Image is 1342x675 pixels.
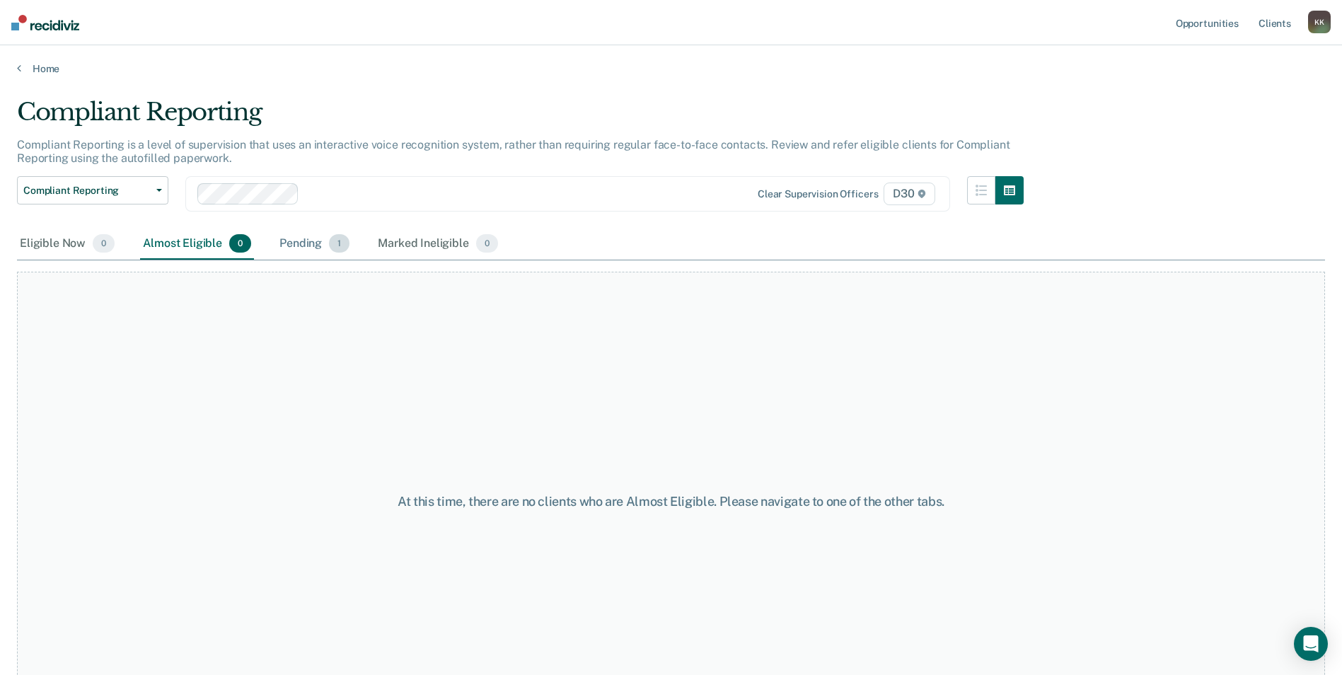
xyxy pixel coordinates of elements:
[1308,11,1331,33] button: KK
[17,98,1024,138] div: Compliant Reporting
[17,62,1325,75] a: Home
[229,234,251,253] span: 0
[758,188,878,200] div: Clear supervision officers
[17,176,168,204] button: Compliant Reporting
[345,494,998,509] div: At this time, there are no clients who are Almost Eligible. Please navigate to one of the other t...
[476,234,498,253] span: 0
[329,234,349,253] span: 1
[17,138,1010,165] p: Compliant Reporting is a level of supervision that uses an interactive voice recognition system, ...
[375,229,501,260] div: Marked Ineligible0
[11,15,79,30] img: Recidiviz
[884,183,935,205] span: D30
[277,229,352,260] div: Pending1
[23,185,151,197] span: Compliant Reporting
[1294,627,1328,661] div: Open Intercom Messenger
[93,234,115,253] span: 0
[140,229,254,260] div: Almost Eligible0
[17,229,117,260] div: Eligible Now0
[1308,11,1331,33] div: K K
